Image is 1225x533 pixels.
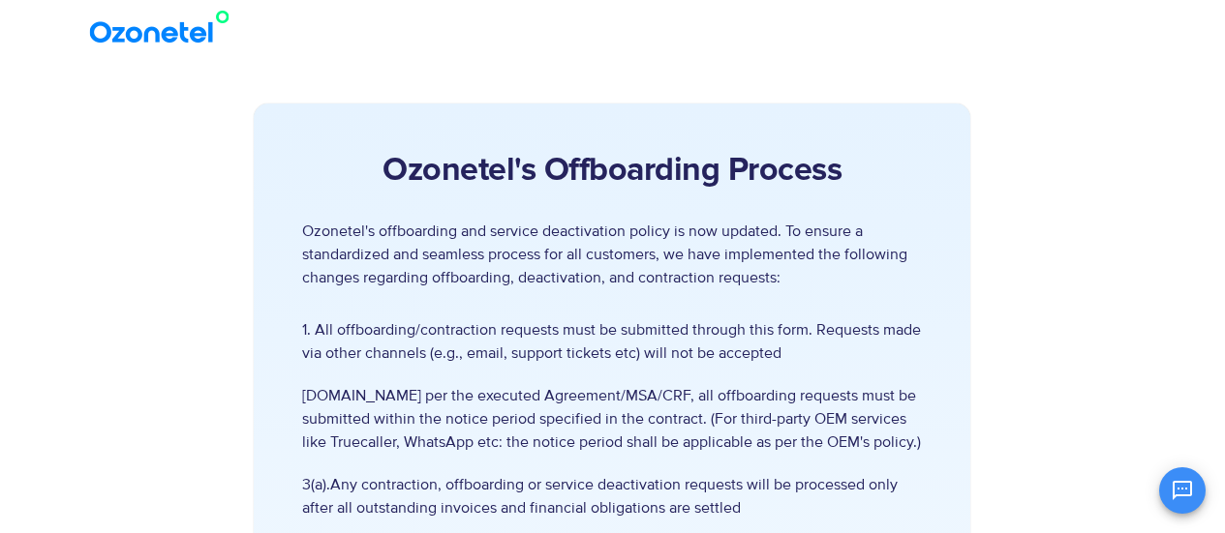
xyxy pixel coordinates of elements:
[302,473,922,519] span: 3(a).Any contraction, offboarding or service deactivation requests will be processed only after a...
[302,384,922,454] span: [DOMAIN_NAME] per the executed Agreement/MSA/CRF, all offboarding requests must be submitted with...
[302,220,922,289] p: Ozonetel's offboarding and service deactivation policy is now updated. To ensure a standardized a...
[302,318,922,365] span: 1. All offboarding/contraction requests must be submitted through this form. Requests made via ot...
[302,152,922,191] h2: Ozonetel's Offboarding Process
[1159,467,1206,514] button: Open chat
